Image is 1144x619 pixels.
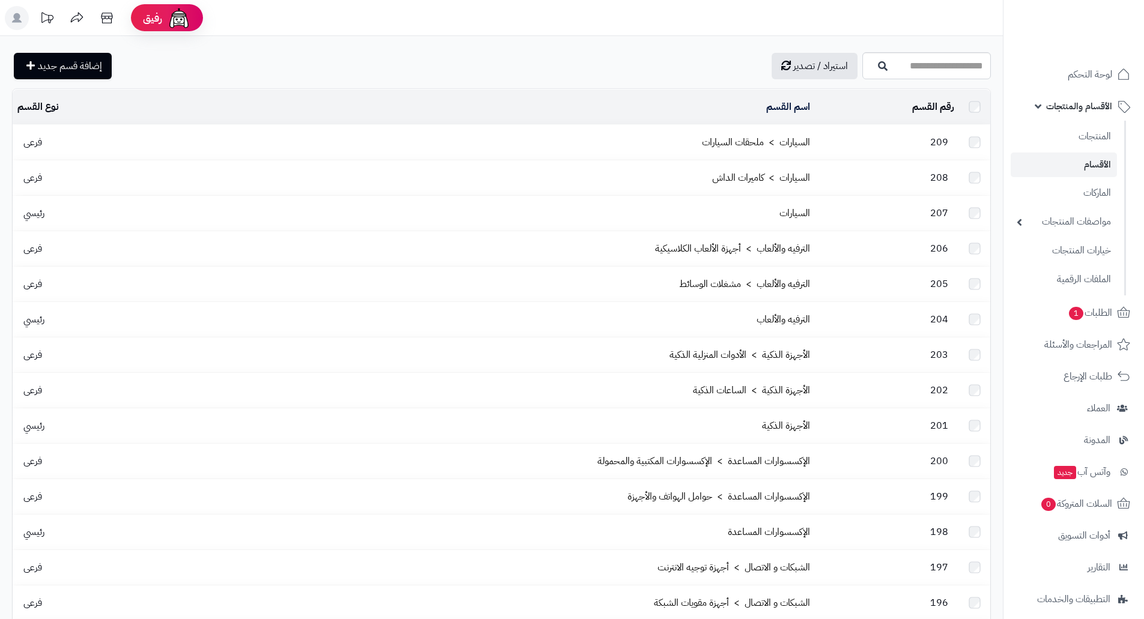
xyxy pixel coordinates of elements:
span: لوحة التحكم [1068,66,1112,83]
span: 196 [924,596,954,610]
a: الترفيه والألعاب > أجهزة الألعاب الكلاسيكية [655,241,810,256]
a: المراجعات والأسئلة [1011,330,1137,359]
a: المدونة [1011,426,1137,454]
span: إضافة قسم جديد [38,59,102,73]
span: 204 [924,312,954,327]
a: الأقسام [1011,152,1117,177]
span: فرعى [17,454,48,468]
span: 201 [924,418,954,433]
span: 199 [924,489,954,504]
a: السيارات > كاميرات الداش [712,171,810,185]
a: اسم القسم [766,100,810,114]
span: أدوات التسويق [1058,527,1110,544]
a: الأجهزة الذكية [762,418,810,433]
a: الطلبات1 [1011,298,1137,327]
span: 197 [924,560,954,575]
a: الترفيه والألعاب > مشغلات الوسائط [679,277,810,291]
span: فرعى [17,489,48,504]
a: استيراد / تصدير [772,53,858,79]
span: فرعى [17,348,48,362]
span: 0 [1041,498,1056,511]
span: 198 [924,525,954,539]
a: التقارير [1011,553,1137,582]
span: فرعى [17,277,48,291]
a: تحديثات المنصة [32,6,62,33]
a: الماركات [1011,180,1117,206]
span: رئيسي [17,206,50,220]
span: الأقسام والمنتجات [1046,98,1112,115]
span: فرعى [17,383,48,397]
span: 207 [924,206,954,220]
span: جديد [1054,466,1076,479]
a: التطبيقات والخدمات [1011,585,1137,614]
a: المنتجات [1011,124,1117,149]
a: مواصفات المنتجات [1011,209,1117,235]
span: 200 [924,454,954,468]
a: الشبكات و الاتصال > أجهزة توجيه الانترنت [658,560,810,575]
span: طلبات الإرجاع [1064,368,1112,385]
a: السيارات > ملحقات السيارات [702,135,810,149]
span: وآتس آب [1053,463,1110,480]
a: خيارات المنتجات [1011,238,1117,264]
span: التطبيقات والخدمات [1037,591,1110,608]
span: رئيسي [17,312,50,327]
a: السيارات [779,206,810,220]
a: الترفيه والألعاب [757,312,810,327]
a: الشبكات و الاتصال > أجهزة مقويات الشبكة [654,596,810,610]
span: 205 [924,277,954,291]
a: العملاء [1011,394,1137,423]
a: الأجهزة الذكية > الساعات الذكية [693,383,810,397]
span: الطلبات [1068,304,1112,321]
span: رفيق [143,11,162,25]
span: فرعى [17,135,48,149]
span: فرعى [17,241,48,256]
a: الإكسسوارات المساعدة > حوامل الهواتف والأجهزة [628,489,810,504]
span: المراجعات والأسئلة [1044,336,1112,353]
span: 206 [924,241,954,256]
a: إضافة قسم جديد [14,53,112,79]
span: 1 [1069,307,1083,320]
div: رقم القسم [820,100,954,114]
a: الإكسسوارات المساعدة > الإكسسوارات المكتبية والمحمولة [598,454,810,468]
span: استيراد / تصدير [793,59,848,73]
a: الأجهزة الذكية > الأدوات المنزلية الذكية [670,348,810,362]
a: الملفات الرقمية [1011,267,1117,292]
a: الإكسسوارات المساعدة [728,525,810,539]
span: فرعى [17,560,48,575]
img: ai-face.png [167,6,191,30]
span: رئيسي [17,418,50,433]
span: التقارير [1088,559,1110,576]
span: العملاء [1087,400,1110,417]
td: نوع القسم [13,89,155,124]
span: السلات المتروكة [1040,495,1112,512]
a: السلات المتروكة0 [1011,489,1137,518]
span: 209 [924,135,954,149]
span: 208 [924,171,954,185]
a: وآتس آبجديد [1011,457,1137,486]
a: لوحة التحكم [1011,60,1137,89]
span: رئيسي [17,525,50,539]
span: فرعى [17,171,48,185]
span: المدونة [1084,432,1110,448]
span: 202 [924,383,954,397]
span: 203 [924,348,954,362]
a: طلبات الإرجاع [1011,362,1137,391]
a: أدوات التسويق [1011,521,1137,550]
span: فرعى [17,596,48,610]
